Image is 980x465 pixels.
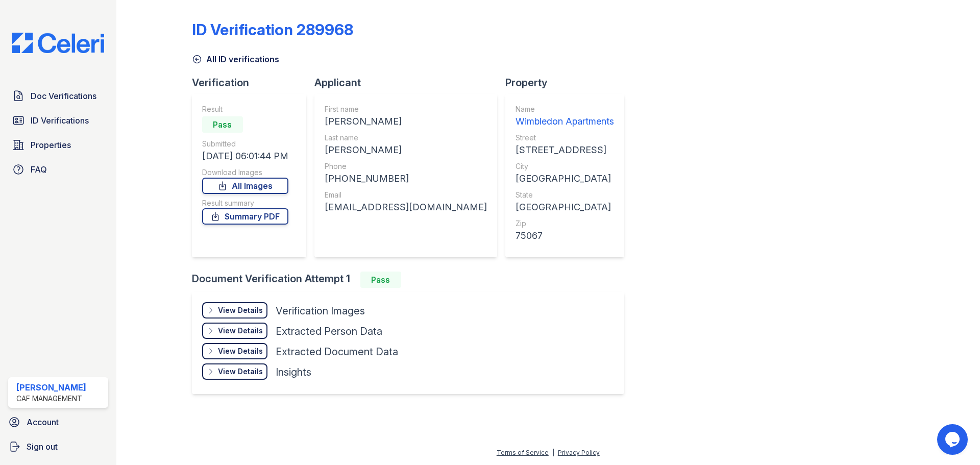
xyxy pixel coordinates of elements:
div: Result [202,104,288,114]
div: Submitted [202,139,288,149]
a: All ID verifications [192,53,279,65]
span: FAQ [31,163,47,176]
div: [PERSON_NAME] [325,143,487,157]
a: FAQ [8,159,108,180]
div: Pass [360,272,401,288]
div: Verification [192,76,314,90]
a: Summary PDF [202,208,288,225]
span: Sign out [27,440,58,453]
a: ID Verifications [8,110,108,131]
span: Doc Verifications [31,90,96,102]
a: Sign out [4,436,112,457]
div: Document Verification Attempt 1 [192,272,632,288]
div: [EMAIL_ADDRESS][DOMAIN_NAME] [325,200,487,214]
a: Name Wimbledon Apartments [516,104,614,129]
div: | [552,449,554,456]
a: All Images [202,178,288,194]
a: Doc Verifications [8,86,108,106]
div: CAF Management [16,394,86,404]
div: View Details [218,326,263,336]
div: [DATE] 06:01:44 PM [202,149,288,163]
div: Street [516,133,614,143]
div: Pass [202,116,243,133]
a: Properties [8,135,108,155]
div: Last name [325,133,487,143]
iframe: chat widget [937,424,970,455]
div: Name [516,104,614,114]
div: [PERSON_NAME] [325,114,487,129]
a: Account [4,412,112,432]
div: Email [325,190,487,200]
div: [GEOGRAPHIC_DATA] [516,200,614,214]
a: Terms of Service [497,449,549,456]
div: Extracted Document Data [276,345,398,359]
span: ID Verifications [31,114,89,127]
div: View Details [218,305,263,315]
div: [GEOGRAPHIC_DATA] [516,172,614,186]
div: 75067 [516,229,614,243]
div: Result summary [202,198,288,208]
div: Download Images [202,167,288,178]
div: Insights [276,365,311,379]
div: [PHONE_NUMBER] [325,172,487,186]
div: First name [325,104,487,114]
div: State [516,190,614,200]
div: View Details [218,346,263,356]
div: Applicant [314,76,505,90]
img: CE_Logo_Blue-a8612792a0a2168367f1c8372b55b34899dd931a85d93a1a3d3e32e68fde9ad4.png [4,33,112,53]
div: Property [505,76,632,90]
div: City [516,161,614,172]
div: Phone [325,161,487,172]
div: Wimbledon Apartments [516,114,614,129]
span: Account [27,416,59,428]
div: ID Verification 289968 [192,20,353,39]
div: View Details [218,366,263,377]
div: Zip [516,218,614,229]
a: Privacy Policy [558,449,600,456]
div: Extracted Person Data [276,324,382,338]
div: [STREET_ADDRESS] [516,143,614,157]
div: Verification Images [276,304,365,318]
span: Properties [31,139,71,151]
div: [PERSON_NAME] [16,381,86,394]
